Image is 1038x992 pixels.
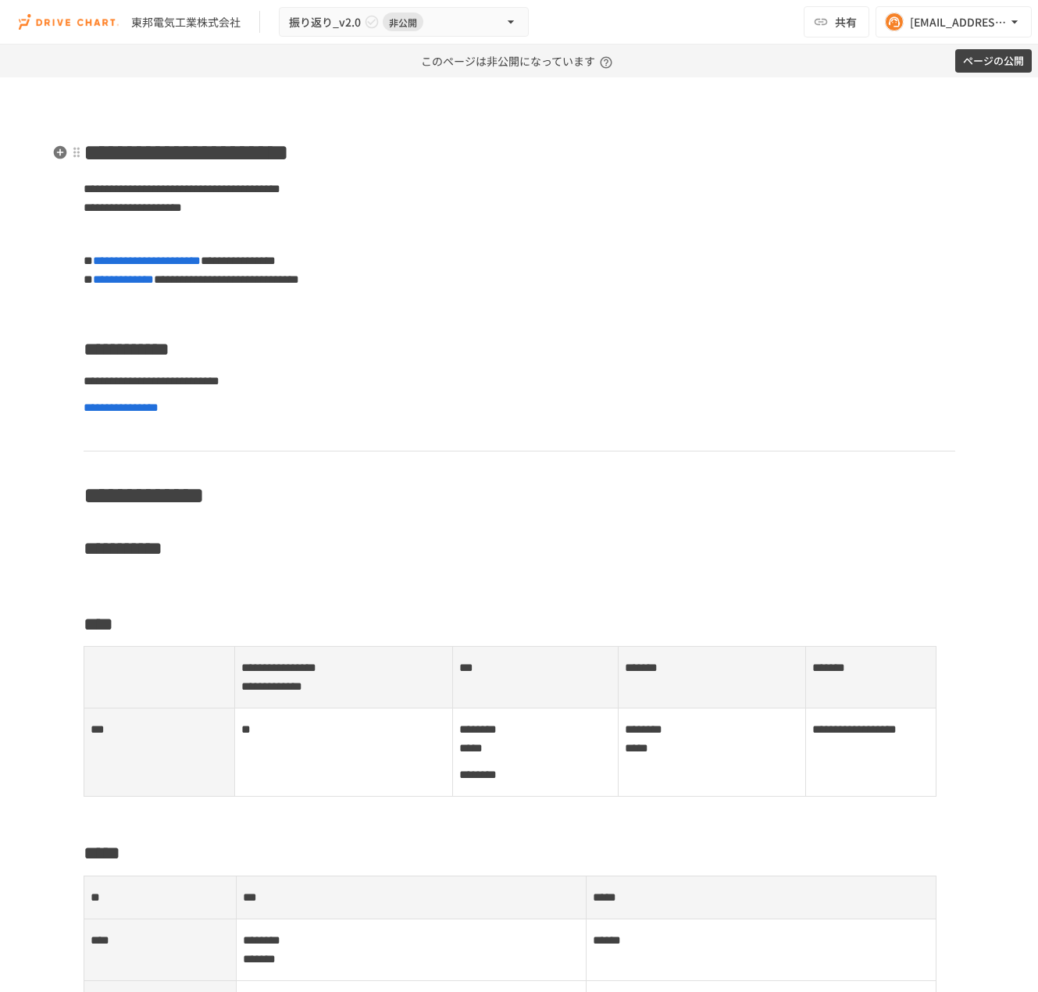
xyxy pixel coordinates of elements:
[910,12,1007,32] div: [EMAIL_ADDRESS][DOMAIN_NAME]
[383,14,423,30] span: 非公開
[421,45,617,77] p: このページは非公開になっています
[835,13,857,30] span: 共有
[804,6,869,37] button: 共有
[19,9,119,34] img: i9VDDS9JuLRLX3JIUyK59LcYp6Y9cayLPHs4hOxMB9W
[279,7,529,37] button: 振り返り_v2.0非公開
[876,6,1032,37] button: [EMAIL_ADDRESS][DOMAIN_NAME]
[289,12,361,32] span: 振り返り_v2.0
[131,14,241,30] div: 東邦電気工業株式会社
[955,49,1032,73] button: ページの公開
